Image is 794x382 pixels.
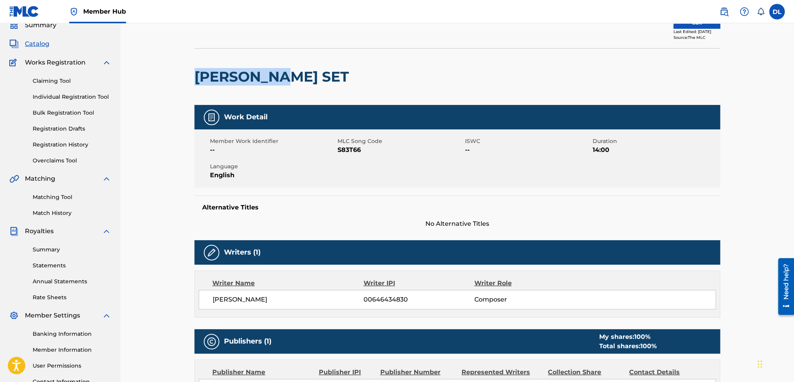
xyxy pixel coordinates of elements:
div: Writer Role [474,279,575,288]
img: Writers [207,248,216,257]
a: Annual Statements [33,277,111,286]
span: Language [210,162,336,171]
iframe: Chat Widget [755,345,794,382]
img: Top Rightsholder [69,7,79,16]
a: Banking Information [33,330,111,338]
span: 00646434830 [364,295,474,304]
span: Matching [25,174,55,183]
span: 14:00 [593,145,718,155]
a: User Permissions [33,362,111,370]
h5: Work Detail [224,113,268,122]
a: Match History [33,209,111,217]
div: Collection Share [548,368,623,377]
img: Catalog [9,39,19,49]
h5: Writers (1) [224,248,261,257]
span: [PERSON_NAME] [213,295,364,304]
img: expand [102,58,111,67]
div: Writer IPI [364,279,474,288]
div: Drag [757,352,762,376]
img: Matching [9,174,19,183]
div: Represented Writers [462,368,542,377]
a: Member Information [33,346,111,354]
div: Publisher Name [212,368,313,377]
span: No Alternative Titles [194,219,720,229]
img: search [719,7,729,16]
span: Catalog [25,39,49,49]
div: Contact Details [629,368,705,377]
span: Member Work Identifier [210,137,336,145]
img: help [740,7,749,16]
span: -- [465,145,591,155]
span: Member Settings [25,311,80,320]
span: English [210,171,336,180]
span: Summary [25,21,56,30]
a: Bulk Registration Tool [33,109,111,117]
span: Composer [474,295,575,304]
a: Overclaims Tool [33,157,111,165]
h2: [PERSON_NAME] SET [194,68,353,85]
div: Help [736,4,752,19]
img: Work Detail [207,113,216,122]
div: My shares: [599,332,657,342]
img: expand [102,227,111,236]
span: 100 % [640,342,657,350]
span: MLC Song Code [338,137,463,145]
div: Notifications [757,8,764,16]
span: Duration [593,137,718,145]
a: Matching Tool [33,193,111,201]
div: Source: The MLC [673,35,720,40]
img: Publishers [207,337,216,346]
span: 100 % [634,333,651,340]
a: Public Search [716,4,732,19]
span: Royalties [25,227,54,236]
a: Registration History [33,141,111,149]
span: Member Hub [83,7,126,16]
div: Last Edited: [DATE] [673,29,720,35]
h5: Publishers (1) [224,337,271,346]
img: Summary [9,21,19,30]
div: Publisher Number [380,368,455,377]
a: Registration Drafts [33,125,111,133]
a: SummarySummary [9,21,56,30]
img: Works Registration [9,58,19,67]
span: -- [210,145,336,155]
div: Publisher IPI [319,368,374,377]
a: CatalogCatalog [9,39,49,49]
span: S83T66 [338,145,463,155]
a: Claiming Tool [33,77,111,85]
span: Works Registration [25,58,86,67]
img: expand [102,311,111,320]
img: Royalties [9,227,19,236]
img: expand [102,174,111,183]
div: Writer Name [212,279,364,288]
div: Total shares: [599,342,657,351]
a: Summary [33,246,111,254]
div: User Menu [769,4,785,19]
img: Member Settings [9,311,19,320]
iframe: Resource Center [772,255,794,318]
h5: Alternative Titles [202,204,712,211]
img: MLC Logo [9,6,39,17]
a: Individual Registration Tool [33,93,111,101]
a: Rate Sheets [33,293,111,302]
a: Statements [33,262,111,270]
span: ISWC [465,137,591,145]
